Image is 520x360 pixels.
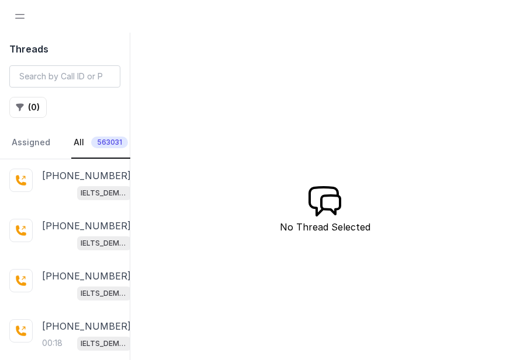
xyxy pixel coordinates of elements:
p: [PHONE_NUMBER] [42,319,131,333]
p: IELTS_DEMO_gk (agent 1) [81,338,127,349]
p: [PHONE_NUMBER] [42,169,131,183]
p: No Thread Selected [280,220,370,234]
p: IELTS_DEMO_gk (agent 1) [81,288,127,299]
button: (0) [9,97,47,118]
a: All563031 [71,127,130,159]
nav: Tabs [9,127,120,159]
p: [PHONE_NUMBER] [42,219,131,233]
p: 00:18 [42,337,63,349]
p: [PHONE_NUMBER] [42,269,131,283]
span: 563031 [91,137,128,148]
a: Assigned [9,127,53,159]
p: IELTS_DEMO_gk (agent 1) [81,187,127,199]
input: Search by Call ID or Phone Number [9,65,120,88]
h2: Threads [9,42,120,56]
p: IELTS_DEMO_gk (agent 1) [81,237,127,249]
button: Open navigation [9,6,30,27]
